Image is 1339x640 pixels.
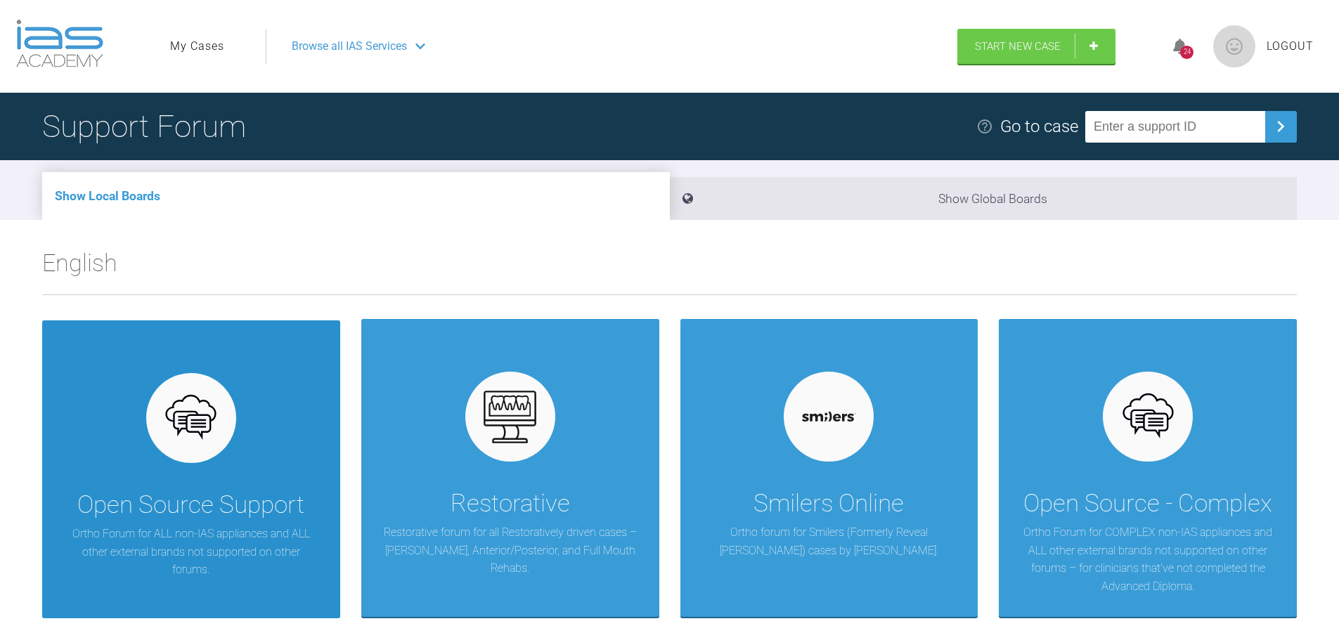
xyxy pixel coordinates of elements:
[42,244,1297,294] h2: English
[292,37,407,55] span: Browse all IAS Services
[1020,523,1276,595] p: Ortho Forum for COMPLEX non-IAS appliances and ALL other external brands not supported on other f...
[42,172,670,220] li: Show Local Boards
[63,525,319,579] p: Ortho Forum for ALL non-IAS appliances and ALL other external brands not supported on other forums.
[802,412,856,422] img: smilers.ad3bdde1.svg
[1023,484,1272,523] div: Open Source - Complex
[16,20,103,67] img: logo-light.3e3ef733.png
[382,523,638,577] p: Restorative forum for all Restoratively driven cases – [PERSON_NAME], Anterior/Posterior, and Ful...
[361,319,659,617] a: RestorativeRestorative forum for all Restoratively driven cases – [PERSON_NAME], Anterior/Posteri...
[42,319,340,617] a: Open Source SupportOrtho Forum for ALL non-IAS appliances and ALL other external brands not suppo...
[1121,390,1175,444] img: opensource.6e495855.svg
[975,40,1061,53] span: Start New Case
[753,484,904,523] div: Smilers Online
[1180,46,1194,59] div: 24
[670,177,1298,220] li: Show Global Boards
[1213,25,1255,67] img: profile.png
[1000,113,1078,140] div: Go to case
[976,118,993,135] img: help.e70b9f3d.svg
[999,319,1297,617] a: Open Source - ComplexOrtho Forum for COMPLEX non-IAS appliances and ALL other external brands not...
[1269,115,1292,138] img: chevronRight.28bd32b0.svg
[42,102,246,151] h1: Support Forum
[483,390,537,444] img: restorative.65e8f6b6.svg
[77,485,304,525] div: Open Source Support
[701,523,957,559] p: Ortho forum for Smilers (Formerly Reveal [PERSON_NAME]) cases by [PERSON_NAME].
[1085,111,1265,143] input: Enter a support ID
[164,391,218,445] img: opensource.6e495855.svg
[680,319,978,617] a: Smilers OnlineOrtho forum for Smilers (Formerly Reveal [PERSON_NAME]) cases by [PERSON_NAME].
[1267,37,1314,55] a: Logout
[170,37,224,55] a: My Cases
[451,484,570,523] div: Restorative
[957,29,1115,64] a: Start New Case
